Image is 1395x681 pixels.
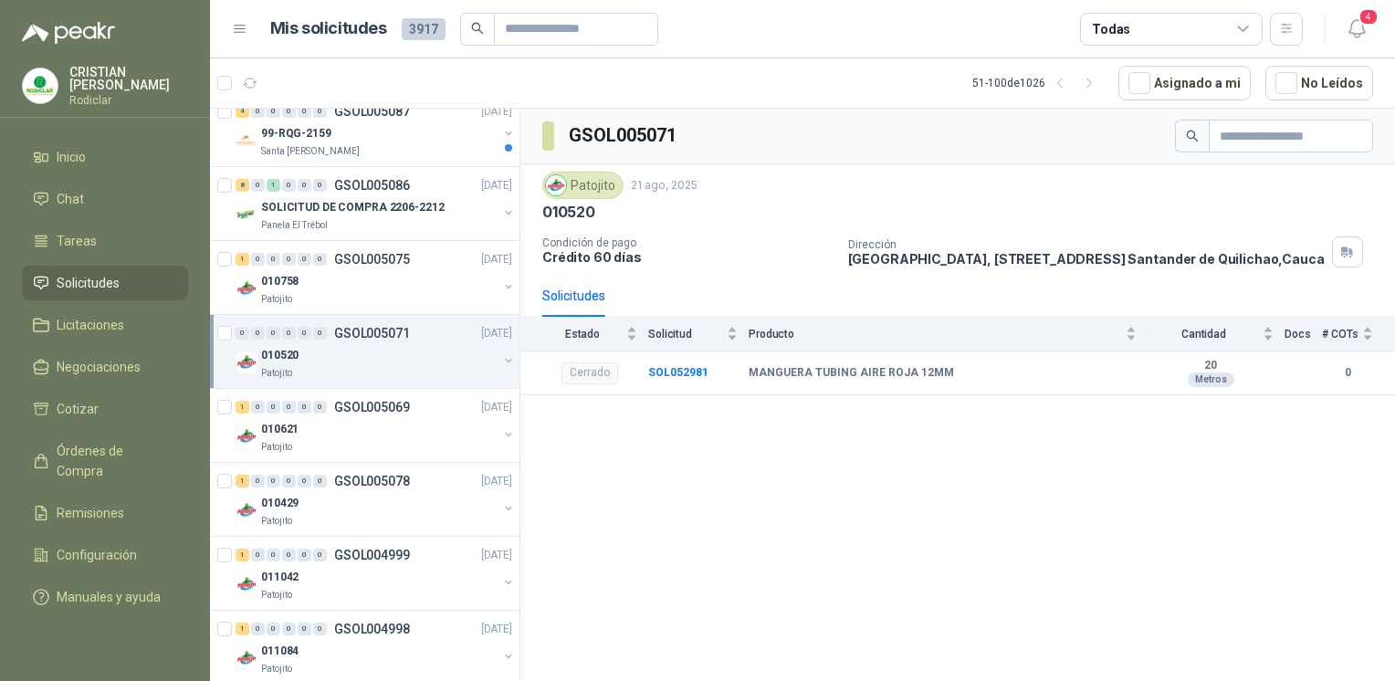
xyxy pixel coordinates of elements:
p: Panela El Trébol [261,218,328,233]
h1: Mis solicitudes [270,16,387,42]
img: Company Logo [236,647,257,669]
span: 3917 [402,18,446,40]
p: Patojito [261,514,292,529]
a: Chat [22,182,188,216]
div: 0 [251,179,265,192]
div: 0 [282,327,296,340]
p: Crédito 60 días [542,249,834,265]
a: Manuales y ayuda [22,580,188,614]
p: 011084 [261,643,299,660]
p: Rodiclar [69,95,188,106]
div: 0 [313,475,327,487]
b: MANGUERA TUBING AIRE ROJA 12MM [749,366,954,381]
div: 0 [282,105,296,118]
span: 4 [1358,8,1379,26]
div: 0 [282,475,296,487]
div: 0 [267,327,280,340]
span: Configuración [57,545,137,565]
p: [GEOGRAPHIC_DATA], [STREET_ADDRESS] Santander de Quilichao , Cauca [848,251,1325,267]
span: Cotizar [57,399,99,419]
img: Company Logo [236,351,257,373]
div: 51 - 100 de 1026 [972,68,1104,98]
a: 1 0 0 0 0 0 GSOL004999[DATE] Company Logo011042Patojito [236,544,516,602]
p: Patojito [261,292,292,307]
div: Todas [1092,19,1130,39]
a: 0 0 0 0 0 0 GSOL005071[DATE] Company Logo010520Patojito [236,322,516,381]
p: [DATE] [481,547,512,564]
p: [DATE] [481,399,512,416]
div: 0 [267,253,280,266]
th: Cantidad [1148,317,1285,351]
div: 0 [298,179,311,192]
span: # COTs [1322,328,1358,340]
span: Inicio [57,147,86,167]
a: 1 0 0 0 0 0 GSOL005075[DATE] Company Logo010758Patojito [236,248,516,307]
button: 4 [1340,13,1373,46]
div: 4 [236,105,249,118]
img: Logo peakr [22,22,115,44]
div: 0 [313,327,327,340]
div: 0 [267,401,280,414]
button: No Leídos [1265,66,1373,100]
div: 1 [236,253,249,266]
img: Company Logo [236,204,257,225]
div: 0 [251,623,265,635]
div: 0 [298,549,311,561]
p: [DATE] [481,177,512,194]
p: GSOL005078 [334,475,410,487]
p: GSOL005069 [334,401,410,414]
b: 20 [1148,359,1274,373]
div: 1 [236,401,249,414]
p: CRISTIAN [PERSON_NAME] [69,66,188,91]
p: 010520 [261,347,299,364]
div: 0 [251,253,265,266]
img: Company Logo [546,175,566,195]
div: 0 [313,549,327,561]
div: 0 [313,179,327,192]
p: GSOL005087 [334,105,410,118]
div: 0 [298,105,311,118]
div: 1 [267,179,280,192]
p: GSOL004998 [334,623,410,635]
div: 1 [236,475,249,487]
p: Patojito [261,662,292,676]
span: Remisiones [57,503,124,523]
span: Solicitud [648,328,723,340]
span: Órdenes de Compra [57,441,171,481]
a: Negociaciones [22,350,188,384]
p: SOLICITUD DE COMPRA 2206-2212 [261,199,445,216]
p: 010429 [261,495,299,512]
div: 8 [236,179,249,192]
th: Producto [749,317,1148,351]
button: Asignado a mi [1118,66,1251,100]
div: 0 [267,105,280,118]
div: 0 [251,401,265,414]
img: Company Logo [236,573,257,595]
div: 0 [282,253,296,266]
div: 0 [313,623,327,635]
div: 0 [267,549,280,561]
div: 0 [282,549,296,561]
div: 0 [298,327,311,340]
p: 011042 [261,569,299,586]
span: search [471,22,484,35]
span: Solicitudes [57,273,120,293]
a: Licitaciones [22,308,188,342]
div: 0 [313,253,327,266]
a: SOL052981 [648,366,708,379]
span: Manuales y ayuda [57,587,161,607]
div: 0 [251,327,265,340]
div: 0 [313,401,327,414]
p: [DATE] [481,103,512,120]
p: [DATE] [481,621,512,638]
div: Solicitudes [542,286,605,306]
div: 0 [282,179,296,192]
div: 0 [236,327,249,340]
p: 99-RQG-2159 [261,125,331,142]
span: Producto [749,328,1122,340]
a: Cotizar [22,392,188,426]
a: 1 0 0 0 0 0 GSOL005078[DATE] Company Logo010429Patojito [236,470,516,529]
div: 0 [251,475,265,487]
div: 0 [298,623,311,635]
